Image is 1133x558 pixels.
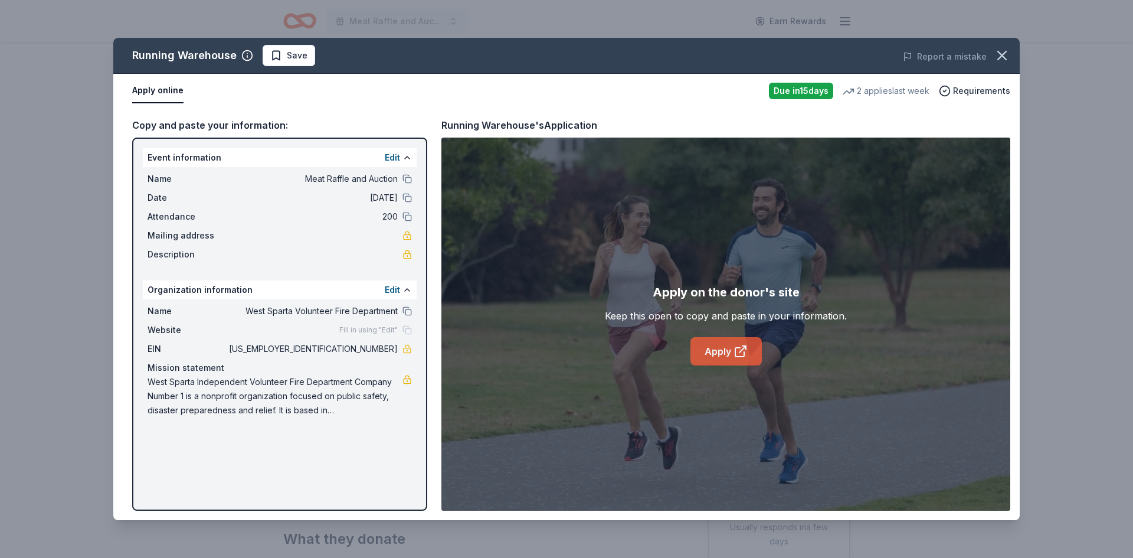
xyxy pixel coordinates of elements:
[690,337,762,366] a: Apply
[227,172,398,186] span: Meat Raffle and Auction
[903,50,987,64] button: Report a mistake
[227,342,398,356] span: [US_EMPLOYER_IDENTIFICATION_NUMBER]
[227,210,398,224] span: 200
[441,118,597,133] div: Running Warehouse's Application
[227,191,398,205] span: [DATE]
[953,84,1010,98] span: Requirements
[143,148,417,167] div: Event information
[148,210,227,224] span: Attendance
[263,45,315,66] button: Save
[148,323,227,337] span: Website
[287,48,307,63] span: Save
[132,46,237,65] div: Running Warehouse
[148,304,227,318] span: Name
[769,83,833,99] div: Due in 15 days
[132,118,427,133] div: Copy and paste your information:
[227,304,398,318] span: West Sparta Volunteer Fire Department
[939,84,1010,98] button: Requirements
[843,84,929,98] div: 2 applies last week
[148,375,402,417] span: West Sparta Independent Volunteer Fire Department Company Number 1 is a nonprofit organization fo...
[148,247,227,262] span: Description
[143,280,417,299] div: Organization information
[385,283,400,297] button: Edit
[339,325,398,335] span: Fill in using "Edit"
[148,342,227,356] span: EIN
[385,151,400,165] button: Edit
[605,309,847,323] div: Keep this open to copy and paste in your information.
[148,191,227,205] span: Date
[148,172,227,186] span: Name
[148,229,227,243] span: Mailing address
[653,283,800,302] div: Apply on the donor's site
[132,79,184,103] button: Apply online
[148,361,412,375] div: Mission statement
